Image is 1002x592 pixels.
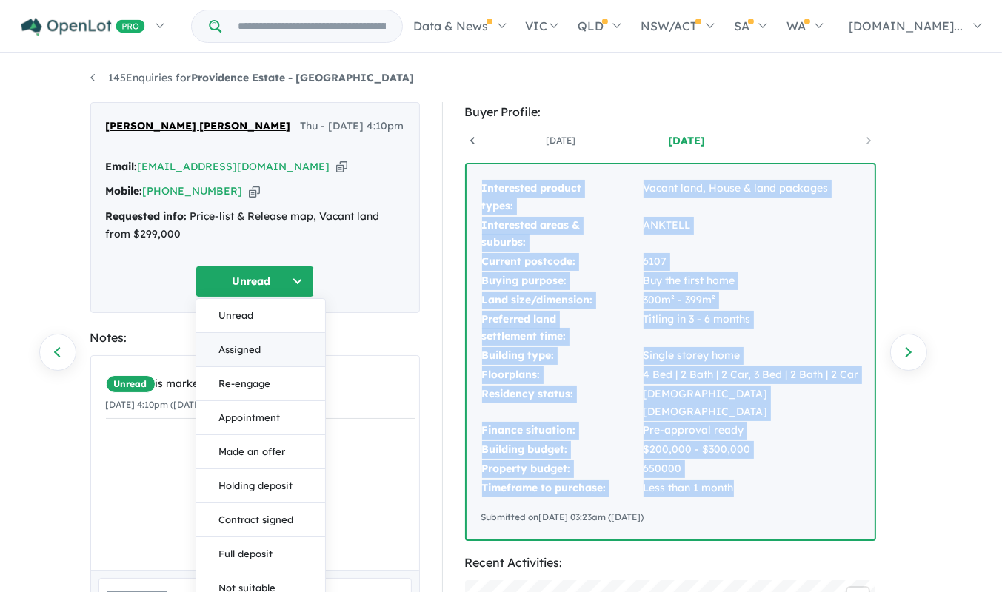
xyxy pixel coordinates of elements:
td: Buying purpose: [481,272,643,291]
td: 300m² - 399m² [643,291,860,310]
strong: Providence Estate - [GEOGRAPHIC_DATA] [192,71,415,84]
button: Made an offer [196,435,325,469]
nav: breadcrumb [90,70,912,87]
button: Copy [249,184,260,199]
td: Pre-approval ready [643,421,860,440]
button: Copy [336,159,347,175]
img: Openlot PRO Logo White [21,18,145,36]
td: 650000 [643,460,860,479]
button: Assigned [196,333,325,367]
strong: Mobile: [106,184,143,198]
td: ANKTELL [643,216,860,253]
div: Notes: [90,328,420,348]
td: Titling in 3 - 6 months [643,310,860,347]
td: Interested areas & suburbs: [481,216,643,253]
div: Submitted on [DATE] 03:23am ([DATE]) [481,510,860,525]
div: Price-list & Release map, Vacant land from $299,000 [106,208,404,243]
td: Less than 1 month [643,479,860,498]
strong: Email: [106,160,138,173]
button: Unread [196,299,325,333]
div: Buyer Profile: [465,102,876,122]
td: Vacant land, House & land packages [643,179,860,216]
td: Property budget: [481,460,643,479]
span: Thu - [DATE] 4:10pm [301,118,404,135]
td: Timeframe to purchase: [481,479,643,498]
td: Single storey home [643,346,860,366]
button: Unread [196,266,314,297]
button: Appointment [196,401,325,435]
a: [DATE] [624,133,749,148]
td: Floorplans: [481,366,643,385]
td: 4 Bed | 2 Bath | 2 Car, 3 Bed | 2 Bath | 2 Car [643,366,860,385]
span: [PERSON_NAME] [PERSON_NAME] [106,118,291,135]
td: $200,000 - $300,000 [643,440,860,460]
a: [DATE] [497,133,623,148]
td: 6107 [643,252,860,272]
div: is marked. [106,375,415,393]
a: [PHONE_NUMBER] [143,184,243,198]
small: [DATE] 4:10pm ([DATE]) [106,399,207,410]
button: Holding deposit [196,469,325,503]
strong: Requested info: [106,209,187,223]
div: Recent Activities: [465,553,876,573]
input: Try estate name, suburb, builder or developer [224,10,399,42]
button: Re-engage [196,367,325,401]
button: Contract signed [196,503,325,537]
span: Unread [106,375,156,393]
td: Current postcode: [481,252,643,272]
td: Building type: [481,346,643,366]
span: [DOMAIN_NAME]... [849,18,963,33]
td: Buy the first home [643,272,860,291]
a: [EMAIL_ADDRESS][DOMAIN_NAME] [138,160,330,173]
td: Building budget: [481,440,643,460]
td: Land size/dimension: [481,291,643,310]
td: Residency status: [481,385,643,422]
a: 145Enquiries forProvidence Estate - [GEOGRAPHIC_DATA] [90,71,415,84]
td: Interested product types: [481,179,643,216]
button: Full deposit [196,537,325,571]
td: Finance situation: [481,421,643,440]
td: [DEMOGRAPHIC_DATA] [DEMOGRAPHIC_DATA] [643,385,860,422]
td: Preferred land settlement time: [481,310,643,347]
